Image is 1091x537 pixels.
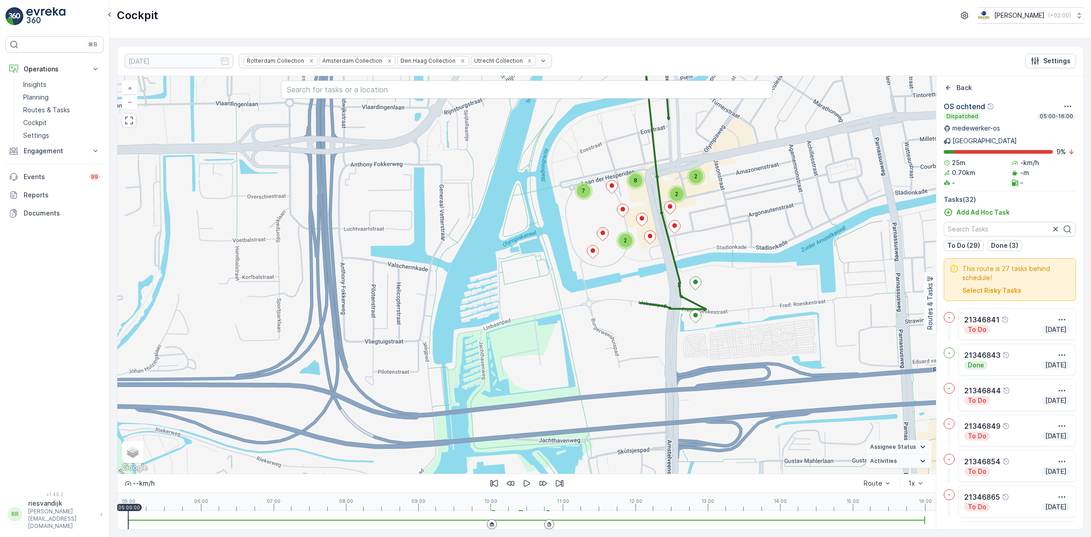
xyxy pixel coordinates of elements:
img: logo_light-DOdMpM7g.png [26,7,65,25]
p: -m [1020,168,1029,177]
a: Documents [5,204,104,222]
span: v 1.49.3 [5,492,104,497]
p: - [1020,178,1023,187]
p: 99 [91,173,98,181]
p: To Do [967,502,987,512]
p: 21346844 [964,385,1001,396]
div: Help Tooltip Icon [1002,493,1009,501]
input: Search for tasks or a location [281,80,772,99]
p: 21346843 [964,350,1001,361]
span: This route is 27 tasks behind schedule! [962,264,1070,282]
a: Zoom In [123,81,136,95]
p: [PERSON_NAME][EMAIL_ADDRESS][DOMAIN_NAME] [28,508,95,530]
summary: Activities [866,454,931,468]
button: [PERSON_NAME](+02:00) [977,7,1084,24]
p: 09:00 [411,498,425,504]
p: 13:00 [701,498,714,504]
span: − [128,98,132,105]
button: Select Risky Tasks [962,286,1021,295]
p: 0.70km [952,168,976,177]
img: basis-logo_rgb2x.png [977,10,991,20]
p: Settings [1043,56,1071,65]
p: Dispatched [946,113,979,120]
p: [DATE] [1044,502,1067,512]
a: Routes & Tasks [20,104,104,116]
p: 05:00 [122,498,135,504]
span: + [128,84,132,92]
p: Operations [24,65,85,74]
div: Help Tooltip Icon [1002,458,1010,465]
button: To Do (29) [944,240,984,251]
p: 16:00 [919,498,932,504]
span: 2 [624,237,627,244]
p: Insights [23,80,46,89]
p: Events [24,172,84,181]
a: Settings [20,129,104,142]
div: 1x [908,480,915,487]
p: 10:00 [484,498,497,504]
div: 2 [687,167,705,186]
div: 2 [616,231,635,250]
button: Settings [1025,54,1076,68]
p: - [952,178,955,187]
p: - [948,420,951,427]
p: ⌘B [88,41,97,48]
a: Add Ad Hoc Task [944,208,1010,217]
p: ( +02:00 ) [1048,12,1071,19]
div: 7 [575,182,593,200]
p: 08:00 [339,498,353,504]
div: Help Tooltip Icon [1002,422,1010,430]
p: [DATE] [1044,432,1067,441]
span: 2 [675,191,678,197]
a: Planning [20,91,104,104]
span: 2 [694,173,697,180]
button: Done (3) [987,240,1022,251]
p: Documents [24,209,100,218]
p: - [948,456,951,463]
p: -- km/h [133,479,155,488]
button: RRriesvandijk[PERSON_NAME][EMAIL_ADDRESS][DOMAIN_NAME] [5,499,104,530]
p: 12:00 [629,498,642,504]
img: Google [120,462,150,474]
p: OS ochtend [944,101,985,112]
p: 21346854 [964,456,1001,467]
p: 05:00-16:00 [1039,113,1074,120]
p: 15:00 [846,498,859,504]
span: Activities [870,457,897,465]
button: Operations [5,60,104,78]
img: logo [5,7,24,25]
div: Help Tooltip Icon [1002,351,1010,359]
p: [DATE] [1044,467,1067,476]
p: To Do [967,396,987,405]
a: Zoom Out [123,95,136,109]
button: Engagement [5,142,104,160]
p: Engagement [24,146,85,156]
a: Layers [123,442,143,462]
p: 06:00 [194,498,208,504]
p: [DATE] [1044,325,1067,334]
p: Cockpit [117,8,158,23]
p: - [948,349,951,356]
div: 8 [626,171,645,190]
p: To Do (29) [947,241,980,250]
div: Help Tooltip Icon [987,103,994,110]
a: Open this area in Google Maps (opens a new window) [120,462,150,474]
div: Help Tooltip Icon [1001,316,1009,323]
a: Back [944,83,972,92]
p: [DATE] [1044,396,1067,405]
p: Routes & Tasks [23,105,70,115]
span: 7 [582,187,585,194]
p: 25m [952,158,966,167]
summary: Assignee Status [866,440,931,454]
p: 05:00:00 [118,505,140,510]
a: Insights [20,78,104,91]
p: 21346849 [964,421,1001,432]
p: To Do [967,325,987,334]
p: Done (3) [991,241,1018,250]
p: Cockpit [23,118,47,127]
p: medewerker-os [952,124,1000,133]
div: Route [864,480,882,487]
p: [PERSON_NAME] [994,11,1045,20]
p: 9 % [1056,147,1066,156]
